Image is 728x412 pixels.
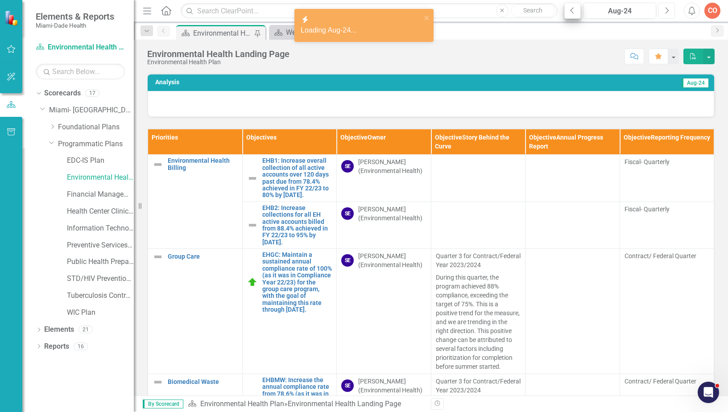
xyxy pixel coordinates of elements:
img: Not Defined [153,377,163,387]
p: Quarter 3 for Contract/Federal Year 2023/2024 [436,251,521,271]
a: STD/HIV Prevention and Control Plan [67,274,134,284]
img: Not Defined [153,251,163,262]
td: Double-Click to Edit Right Click for Context Menu [242,249,337,374]
p: Quarter 3 for Contract/Federal Year 2023/2024 [436,377,521,396]
td: Double-Click to Edit Right Click for Context Menu [148,249,243,374]
a: WIC Plan [67,308,134,318]
div: Aug-24 [587,6,653,16]
a: Information Technology Plan [67,223,134,234]
td: Double-Click to Edit [525,202,620,248]
img: On Track [247,277,258,288]
div: Environmental Health Landing Page [147,49,290,59]
a: Environmental Health Plan [67,173,134,183]
a: Biomedical Waste [168,379,238,385]
div: [PERSON_NAME] (Environmental Health) [358,205,426,222]
input: Search ClearPoint... [181,3,558,19]
div: SE [341,207,354,220]
button: close [424,12,430,23]
td: Double-Click to Edit Right Click for Context Menu [148,155,243,249]
td: Double-Click to Edit Right Click for Context Menu [242,155,337,202]
a: Foundational Plans [58,122,134,132]
a: Public Health Preparedness Plan [67,257,134,267]
div: [PERSON_NAME] (Environmental Health) [358,157,426,175]
a: EHB1: Increase overall collection of all active accounts over 120 days past due from 78.4% achiev... [262,157,332,198]
div: Fiscal- Quarterly [625,205,710,214]
a: Tuberculosis Control & Prevention Plan [67,291,134,301]
span: Search [523,7,542,14]
td: Double-Click to Edit Right Click for Context Menu [242,202,337,248]
div: Loading Aug-24... [301,25,421,36]
a: Environmental Health Plan [36,42,125,53]
span: By Scorecard [143,400,183,408]
a: EDC-IS Plan [67,156,134,166]
div: Welcome Page [286,27,356,38]
div: 21 [79,326,93,334]
input: Search Below... [36,64,125,79]
td: Double-Click to Edit [525,249,620,374]
div: » [188,399,424,409]
a: Group Care [168,253,238,260]
div: SE [341,379,354,392]
td: Double-Click to Edit [431,155,525,202]
div: Fiscal- Quarterly [625,157,710,166]
iframe: Intercom live chat [698,382,719,403]
a: Miami- [GEOGRAPHIC_DATA] [49,105,134,115]
h3: Analysis [155,79,411,86]
img: ClearPoint Strategy [4,10,21,26]
a: Environmental Health Billing [168,157,238,171]
div: [PERSON_NAME] (Environmental Health) [358,377,426,395]
div: Contract/ Federal Quarter [625,251,710,260]
a: Welcome Page [271,27,356,38]
a: Programmatic Plans [58,139,134,149]
a: Scorecards [44,88,81,99]
div: Environmental Health Landing Page [288,400,401,408]
a: EHGC: Maintain a sustained annual compliance rate of 100% (as it was in Compliance Year 22/23) fo... [262,251,332,313]
a: Preventive Services Plan [67,240,134,251]
div: SE [341,160,354,173]
p: During this quarter, the program achieved 88% compliance, exceeding the target of 75%. This is a ... [436,271,521,371]
img: Not Defined [247,220,258,231]
button: CO [704,3,720,19]
div: Environmental Health Landing Page [193,28,252,39]
td: Double-Click to Edit [525,155,620,202]
td: Double-Click to Edit [431,202,525,248]
td: Double-Click to Edit [431,249,525,374]
div: 16 [74,342,88,350]
a: Elements [44,325,74,335]
button: Search [511,4,555,17]
a: EHB2: Increase collections for all EH active accounts billed from 88.4% achieved in FY 22/23 to 9... [262,205,332,246]
small: Miami-Dade Health [36,22,114,29]
a: Financial Management Plan [67,190,134,200]
img: Not Defined [247,173,258,184]
button: Aug-24 [583,3,656,19]
span: Aug-24 [682,78,709,88]
div: Contract/ Federal Quarter [625,377,710,386]
a: Reports [44,342,69,352]
div: Environmental Health Plan [147,59,290,66]
div: [PERSON_NAME] (Environmental Health) [358,251,426,269]
div: 17 [85,90,99,97]
a: Environmental Health Plan [200,400,284,408]
span: Elements & Reports [36,11,114,22]
img: Not Defined [153,159,163,170]
div: SE [341,254,354,267]
a: Health Center Clinical Admin Support Plan [67,206,134,217]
